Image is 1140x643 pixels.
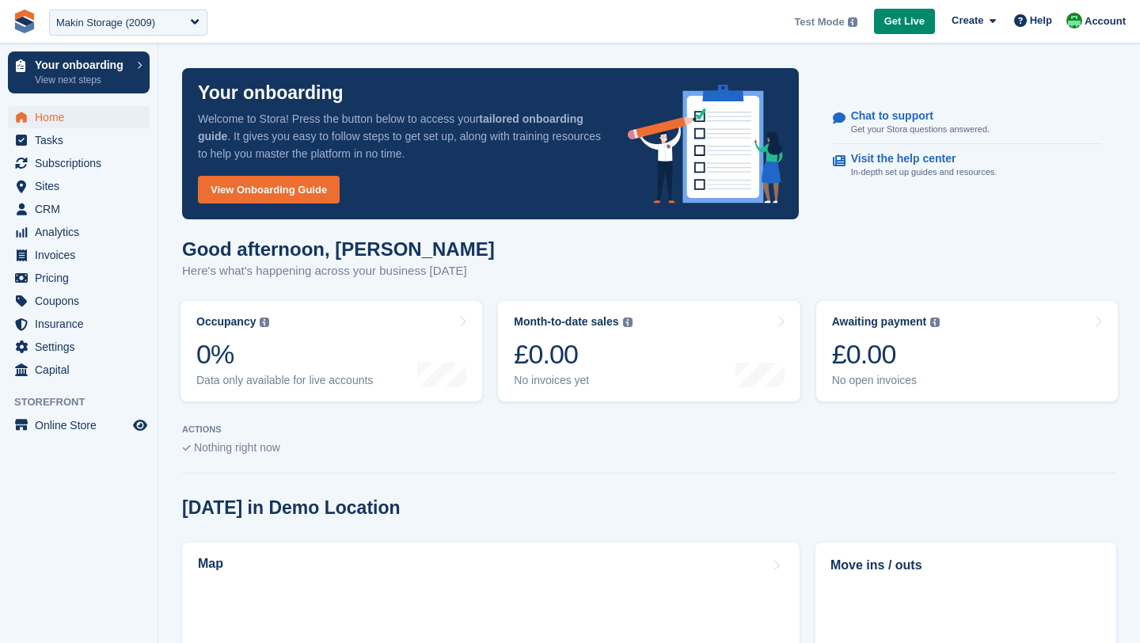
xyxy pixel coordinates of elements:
[35,336,130,358] span: Settings
[514,374,632,387] div: No invoices yet
[182,262,495,280] p: Here's what's happening across your business [DATE]
[194,441,280,454] span: Nothing right now
[182,424,1116,435] p: ACTIONS
[514,338,632,371] div: £0.00
[196,338,373,371] div: 0%
[182,238,495,260] h1: Good afternoon, [PERSON_NAME]
[8,244,150,266] a: menu
[833,144,1101,187] a: Visit the help center In-depth set up guides and resources.
[874,9,935,35] a: Get Live
[8,152,150,174] a: menu
[8,51,150,93] a: Your onboarding View next steps
[884,13,925,29] span: Get Live
[8,359,150,381] a: menu
[260,318,269,327] img: icon-info-grey-7440780725fd019a000dd9b08b2336e03edf1995a4989e88bcd33f0948082b44.svg
[196,374,373,387] div: Data only available for live accounts
[816,301,1118,401] a: Awaiting payment £0.00 No open invoices
[8,106,150,128] a: menu
[1030,13,1052,29] span: Help
[952,13,983,29] span: Create
[35,359,130,381] span: Capital
[35,198,130,220] span: CRM
[1066,13,1082,29] img: Laura Carlisle
[851,123,990,136] p: Get your Stora questions answered.
[1085,13,1126,29] span: Account
[8,129,150,151] a: menu
[848,17,857,27] img: icon-info-grey-7440780725fd019a000dd9b08b2336e03edf1995a4989e88bcd33f0948082b44.svg
[830,556,1101,575] h2: Move ins / outs
[35,267,130,289] span: Pricing
[56,15,155,31] div: Makin Storage (2009)
[514,315,618,329] div: Month-to-date sales
[14,394,158,410] span: Storefront
[198,84,344,102] p: Your onboarding
[35,244,130,266] span: Invoices
[35,414,130,436] span: Online Store
[851,109,977,123] p: Chat to support
[833,101,1101,145] a: Chat to support Get your Stora questions answered.
[196,315,256,329] div: Occupancy
[623,318,633,327] img: icon-info-grey-7440780725fd019a000dd9b08b2336e03edf1995a4989e88bcd33f0948082b44.svg
[851,166,997,179] p: In-depth set up guides and resources.
[198,557,223,571] h2: Map
[851,152,985,166] p: Visit the help center
[832,315,927,329] div: Awaiting payment
[35,106,130,128] span: Home
[198,110,602,162] p: Welcome to Stora! Press the button below to access your . It gives you easy to follow steps to ge...
[628,85,783,204] img: onboarding-info-6c161a55d2c0e0a8cae90662b2fe09162a5109e8cc188191df67fb4f79e88e88.svg
[8,221,150,243] a: menu
[182,497,401,519] h2: [DATE] in Demo Location
[8,290,150,312] a: menu
[35,221,130,243] span: Analytics
[35,73,129,87] p: View next steps
[35,129,130,151] span: Tasks
[180,301,482,401] a: Occupancy 0% Data only available for live accounts
[8,198,150,220] a: menu
[832,338,940,371] div: £0.00
[930,318,940,327] img: icon-info-grey-7440780725fd019a000dd9b08b2336e03edf1995a4989e88bcd33f0948082b44.svg
[35,175,130,197] span: Sites
[35,152,130,174] span: Subscriptions
[498,301,800,401] a: Month-to-date sales £0.00 No invoices yet
[182,445,191,451] img: blank_slate_check_icon-ba018cac091ee9be17c0a81a6c232d5eb81de652e7a59be601be346b1b6ddf79.svg
[8,267,150,289] a: menu
[198,176,340,204] a: View Onboarding Guide
[131,416,150,435] a: Preview store
[8,336,150,358] a: menu
[13,10,36,33] img: stora-icon-8386f47178a22dfd0bd8f6a31ec36ba5ce8667c1dd55bd0f319d3a0aa187defe.svg
[8,175,150,197] a: menu
[35,59,129,70] p: Your onboarding
[832,374,940,387] div: No open invoices
[8,313,150,335] a: menu
[35,290,130,312] span: Coupons
[35,313,130,335] span: Insurance
[794,14,844,30] span: Test Mode
[8,414,150,436] a: menu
